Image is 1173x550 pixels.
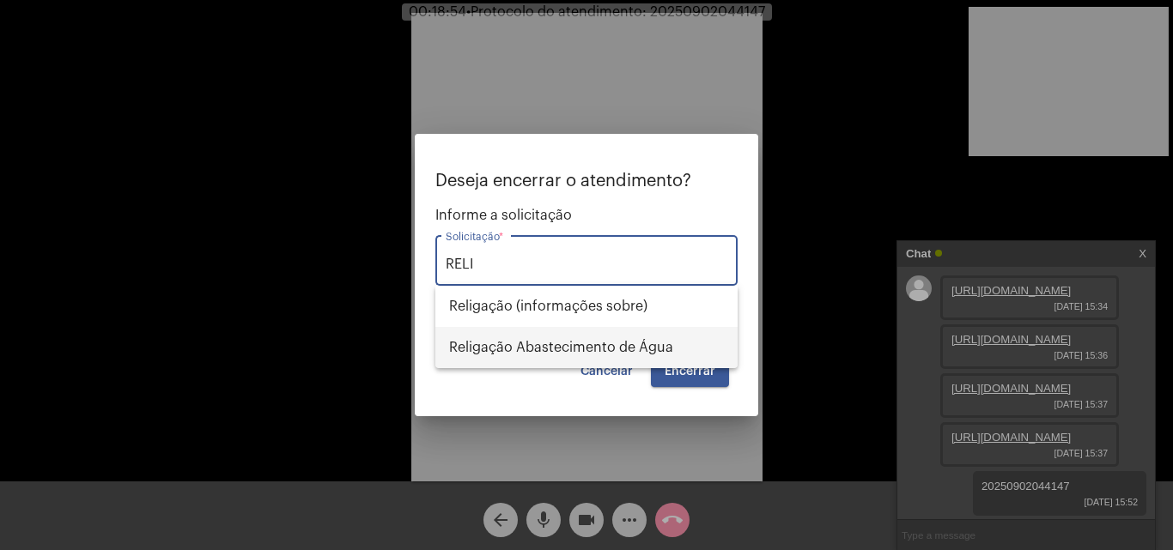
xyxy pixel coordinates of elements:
[665,366,715,378] span: Encerrar
[435,172,738,190] p: Deseja encerrar o atendimento?
[449,286,724,327] span: Religação (informações sobre)
[580,366,633,378] span: Cancelar
[567,356,647,387] button: Cancelar
[651,356,729,387] button: Encerrar
[435,208,738,223] span: Informe a solicitação
[449,327,724,368] span: Religação Abastecimento de Água
[446,257,727,272] input: Buscar solicitação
